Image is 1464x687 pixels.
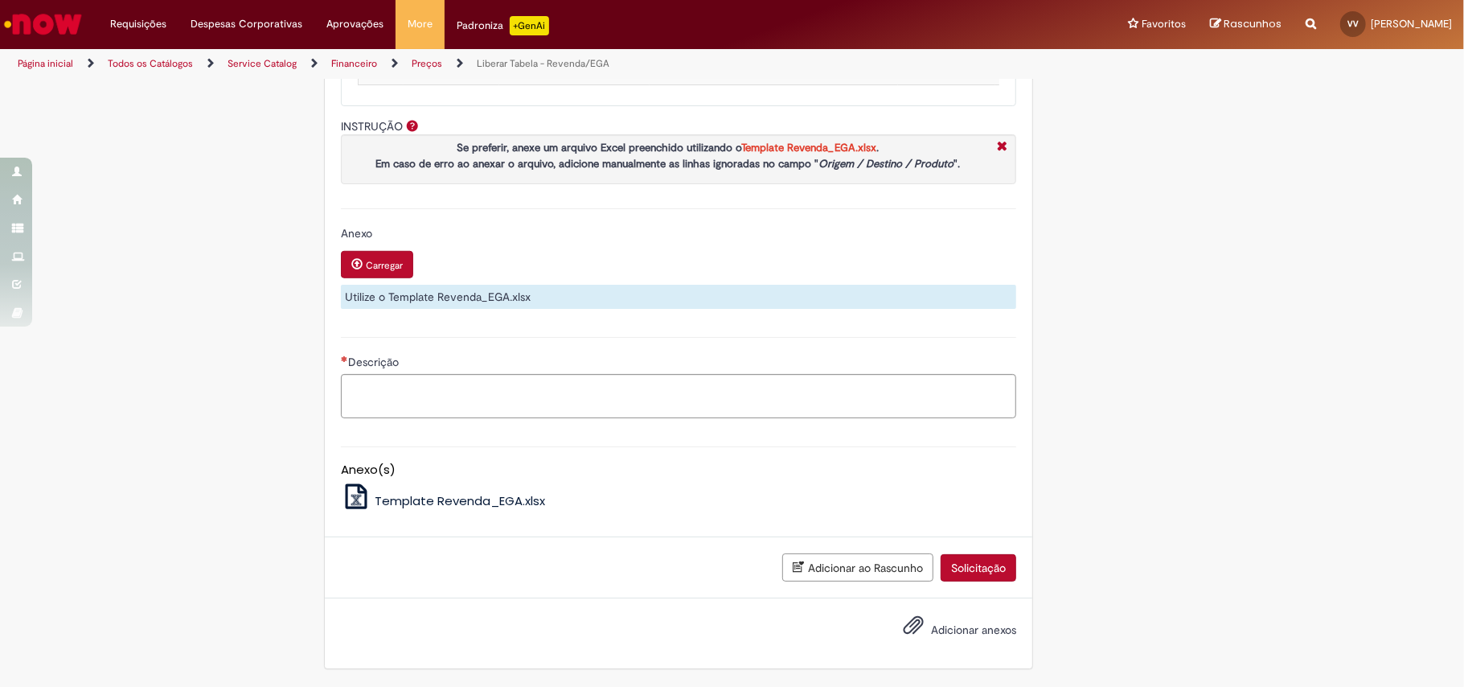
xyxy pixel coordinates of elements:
span: Favoritos [1142,16,1186,32]
h5: Anexo(s) [341,463,1016,477]
img: ServiceNow [2,8,84,40]
em: Origem / Destino / Produto [818,157,953,171]
span: Se preferir, anexe um arquivo Excel preenchido utilizando o . [457,141,879,154]
span: Descrição [348,355,402,369]
ul: Trilhas de página [12,49,964,79]
div: Padroniza [457,16,549,35]
span: Anexo [341,226,375,241]
div: Utilize o Template Revenda_EGA.xlsx [341,285,1016,309]
a: Página inicial [18,57,73,70]
span: Template Revenda_EGA.xlsx [741,141,876,154]
a: Todos os Catálogos [108,57,193,70]
a: Rascunhos [1210,17,1282,32]
a: Liberar Tabela - Revenda/EGA [477,57,609,70]
a: Financeiro [331,57,377,70]
span: Em caso de erro ao anexar o arquivo, adicione manualmente as linhas ignoradas no campo " ". [375,157,960,171]
i: Fechar More information Por question_instrucao [993,139,1011,156]
button: Solicitação [941,554,1016,582]
span: Despesas Corporativas [191,16,302,32]
a: Template Revenda_EGA.xlsx [341,492,545,509]
button: Adicionar ao Rascunho [782,553,933,582]
p: +GenAi [510,16,549,35]
small: Carregar [366,259,403,272]
button: Adicionar anexos [899,611,928,648]
span: Adicionar anexos [931,623,1016,638]
span: More [408,16,433,32]
a: Service Catalog [228,57,297,70]
a: Preços [412,57,442,70]
span: Aprovações [326,16,383,32]
span: Necessários [341,356,348,362]
button: Carregar anexo de Anexo [341,251,413,278]
span: Template Revenda_EGA.xlsx [375,492,545,509]
label: INSTRUÇÃO [341,119,403,134]
span: Requisições [110,16,166,32]
span: Rascunhos [1224,16,1282,31]
span: VV [1347,19,1359,29]
textarea: Descrição [341,374,1016,418]
span: Ajuda para INSTRUÇÃO [403,119,422,132]
span: [PERSON_NAME] [1371,17,1452,31]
